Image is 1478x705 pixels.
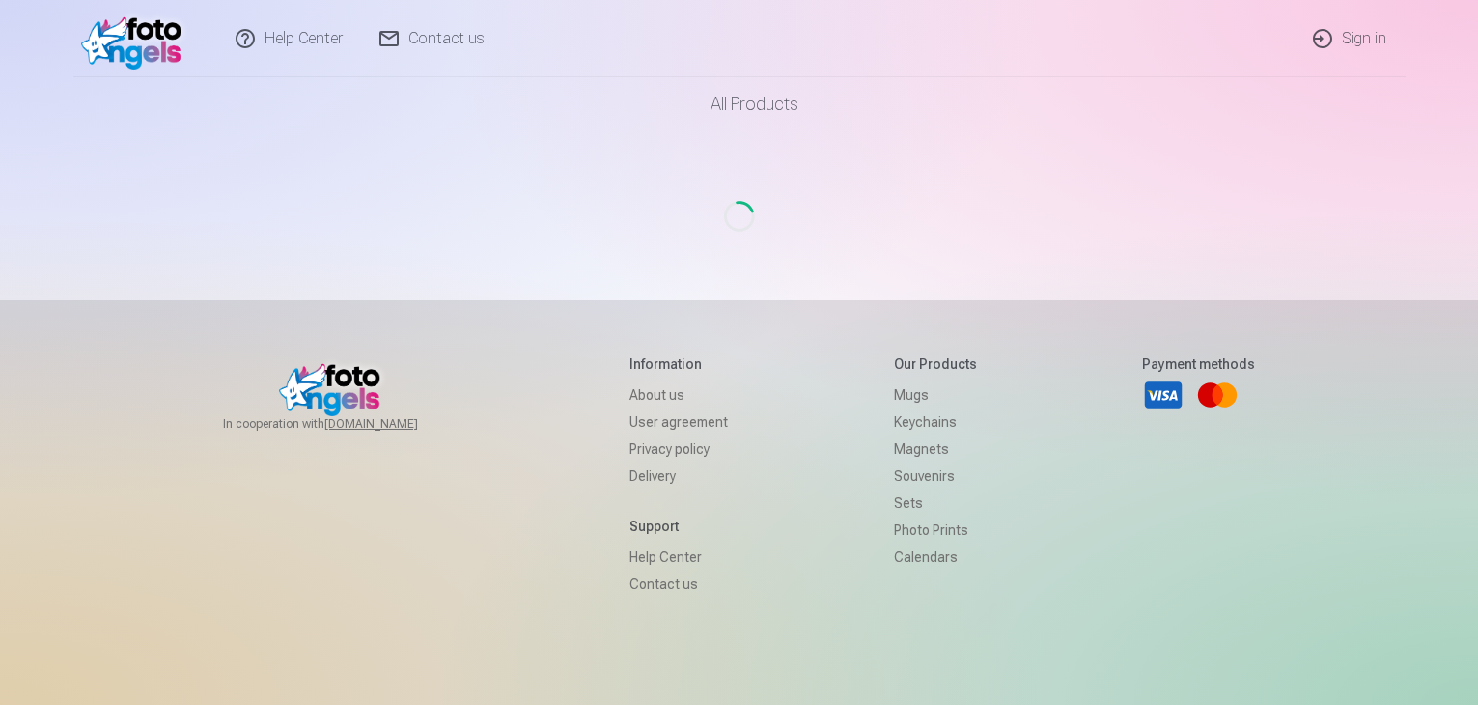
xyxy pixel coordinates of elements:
span: In cooperation with [223,416,464,432]
a: Souvenirs [894,463,977,490]
a: All products [656,77,822,131]
img: /v1 [81,8,192,70]
a: Sets [894,490,977,517]
a: [DOMAIN_NAME] [324,416,464,432]
a: Contact us [629,571,728,598]
a: Photo prints [894,517,977,544]
h5: Payment methods [1142,354,1255,374]
a: Mastercard [1196,374,1239,416]
a: Magnets [894,436,977,463]
a: Delivery [629,463,728,490]
h5: Our products [894,354,977,374]
a: Mugs [894,381,977,409]
a: Keychains [894,409,977,436]
a: Calendars [894,544,977,571]
h5: Information [629,354,728,374]
h5: Support [629,517,728,536]
a: Visa [1142,374,1185,416]
a: User agreement [629,409,728,436]
a: Help Center [629,544,728,571]
a: About us [629,381,728,409]
a: Privacy policy [629,436,728,463]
